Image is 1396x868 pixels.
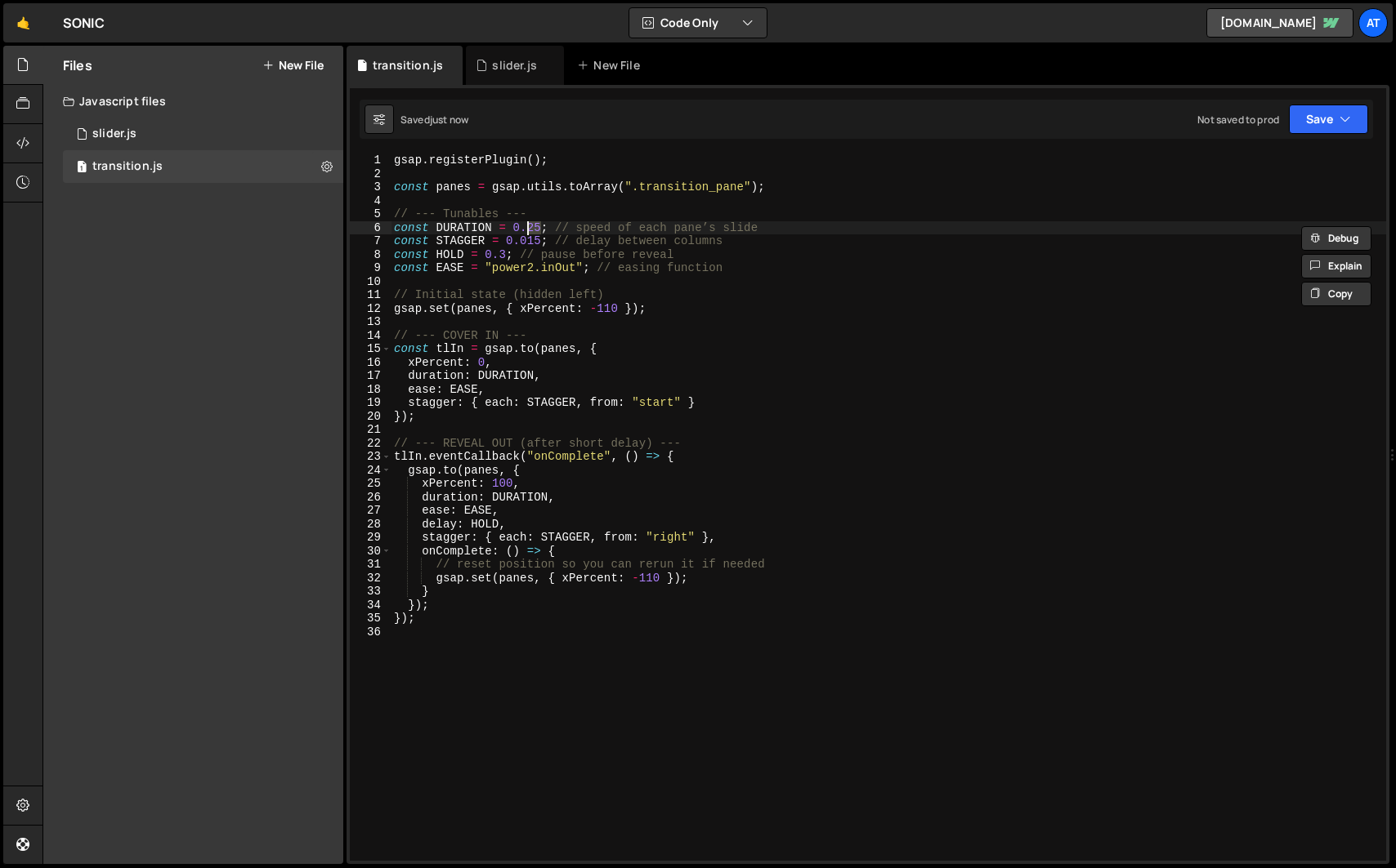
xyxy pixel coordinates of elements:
[350,491,392,505] div: 26
[350,545,392,559] div: 30
[350,558,392,572] div: 31
[3,3,43,42] a: 🤙
[350,410,392,424] div: 20
[350,504,392,518] div: 27
[350,531,392,545] div: 29
[1289,105,1368,134] button: Save
[1197,113,1279,127] div: Not saved to prod
[350,612,392,625] div: 35
[350,329,392,343] div: 14
[350,221,392,235] div: 6
[350,261,392,275] div: 9
[350,396,392,410] div: 19
[1301,254,1371,278] button: Explain
[92,127,136,141] div: slider.js
[350,180,392,194] div: 3
[350,275,392,289] div: 10
[350,423,392,437] div: 21
[350,572,392,585] div: 32
[350,207,392,221] div: 5
[350,248,392,262] div: 8
[350,625,392,639] div: 36
[350,315,392,329] div: 13
[63,56,92,74] h2: Files
[1358,8,1388,38] a: AT
[350,383,392,397] div: 18
[63,13,105,33] div: SONIC
[63,150,343,183] div: transition.js
[350,437,392,451] div: 22
[373,57,443,73] div: transition.js
[1301,226,1371,251] button: Debug
[350,288,392,302] div: 11
[350,234,392,248] div: 7
[350,154,392,167] div: 1
[430,113,468,127] div: just now
[350,599,392,612] div: 34
[492,57,536,73] div: slider.js
[63,118,343,150] div: 17310/48033.js
[577,57,646,73] div: New File
[43,85,343,118] div: Javascript files
[350,477,392,491] div: 25
[350,356,392,370] div: 16
[92,159,163,174] div: transition.js
[350,518,392,532] div: 28
[350,369,392,383] div: 17
[350,585,392,599] div: 33
[400,113,468,127] div: Saved
[350,464,392,478] div: 24
[350,450,392,464] div: 23
[350,342,392,356] div: 15
[77,162,87,175] span: 1
[629,8,767,38] button: Code Only
[1301,282,1371,306] button: Copy
[262,59,324,72] button: New File
[350,194,392,208] div: 4
[350,167,392,181] div: 2
[350,302,392,316] div: 12
[1206,8,1353,38] a: [DOMAIN_NAME]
